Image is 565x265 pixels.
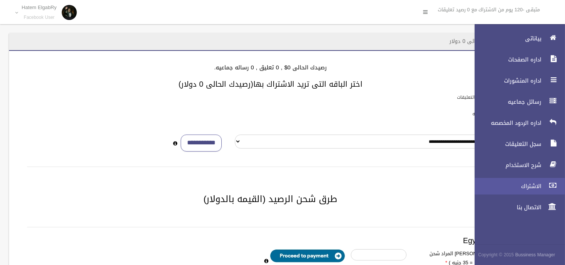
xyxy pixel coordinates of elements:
a: الاتصال بنا [468,199,565,216]
a: بياناتى [468,30,565,47]
span: Copyright © 2015 [478,251,514,259]
span: اداره المنشورات [468,77,544,84]
a: اداره الصفحات [468,51,565,68]
strong: Bussiness Manager [515,251,555,259]
span: رسائل جماعيه [468,98,544,106]
a: سجل التعليقات [468,136,565,152]
span: الاشتراك [468,182,544,190]
small: Facebook User [22,15,57,20]
h4: رصيدك الحالى 0$ , 0 تعليق , 0 رساله جماعيه. [18,64,523,71]
a: اداره المنشورات [468,72,565,89]
a: الاشتراك [468,178,565,195]
h3: اختر الباقه التى تريد الاشتراك بها(رصيدك الحالى 0 دولار) [18,80,523,88]
span: اداره الردود المخصصه [468,119,544,127]
a: رسائل جماعيه [468,93,565,110]
span: بياناتى [468,35,544,42]
label: باقات الرد الالى على التعليقات [457,93,516,101]
h2: طرق شحن الرصيد (القيمه بالدولار) [18,194,523,204]
header: الاشتراك - رصيدك الحالى 0 دولار [441,34,532,49]
a: اداره الردود المخصصه [468,115,565,131]
h3: Egypt payment [27,236,514,245]
span: الاتصال بنا [468,204,544,211]
p: Hatem ElgabRy [22,5,57,10]
span: شرح الاستخدام [468,161,544,169]
span: اداره الصفحات [468,56,544,63]
span: سجل التعليقات [468,140,544,148]
label: باقات الرسائل الجماعيه [472,110,516,118]
a: شرح الاستخدام [468,157,565,173]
